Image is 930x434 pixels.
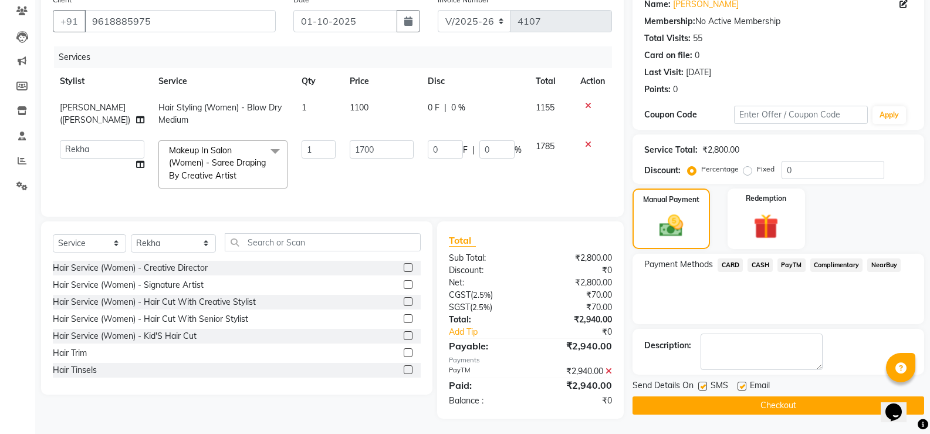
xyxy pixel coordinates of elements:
div: Hair Service (Women) - Signature Artist [53,279,204,291]
div: Payments [449,355,612,365]
label: Fixed [757,164,775,174]
input: Enter Offer / Coupon Code [734,106,868,124]
span: PayTM [777,258,806,272]
span: 1 [302,102,306,113]
div: Total Visits: [644,32,691,45]
div: No Active Membership [644,15,912,28]
div: [DATE] [686,66,711,79]
span: [PERSON_NAME] ([PERSON_NAME]) [60,102,130,125]
div: ₹2,800.00 [530,277,621,289]
span: Payment Methods [644,258,713,271]
span: | [472,144,475,156]
span: 2.5% [472,302,490,312]
div: Hair Trim [53,347,87,359]
span: | [444,102,447,114]
span: CASH [748,258,773,272]
div: Card on file: [644,49,692,62]
span: 1155 [536,102,554,113]
th: Qty [295,68,343,95]
span: Total [449,234,476,247]
label: Redemption [746,193,786,204]
div: Net: [440,277,530,289]
span: F [463,144,468,156]
div: 0 [673,83,678,96]
div: Balance : [440,395,530,407]
div: 55 [693,32,702,45]
div: Hair Service (Women) - Kid'S Hair Cut [53,330,197,342]
span: Email [750,379,770,394]
div: ₹0 [530,264,621,277]
iframe: chat widget [881,387,918,422]
span: Send Details On [633,379,694,394]
div: Hair Service (Women) - Hair Cut With Senior Stylist [53,313,248,325]
span: % [515,144,522,156]
label: Manual Payment [643,194,699,205]
div: Payable: [440,339,530,353]
div: Points: [644,83,671,96]
div: ( ) [440,289,530,301]
div: Paid: [440,378,530,392]
button: Apply [872,106,906,124]
th: Action [573,68,612,95]
label: Percentage [701,164,739,174]
img: _cash.svg [652,212,691,240]
span: 0 % [451,102,465,114]
div: ₹0 [546,326,621,338]
div: ₹2,800.00 [530,252,621,264]
div: Description: [644,339,691,352]
span: CARD [718,258,743,272]
th: Price [343,68,421,95]
span: 1785 [536,141,554,152]
span: SMS [711,379,728,394]
div: Membership: [644,15,695,28]
div: Service Total: [644,144,698,156]
a: x [236,170,242,181]
div: ₹70.00 [530,301,621,314]
div: Sub Total: [440,252,530,264]
span: 2.5% [473,290,491,300]
div: 0 [695,49,699,62]
div: Services [54,46,621,68]
div: Coupon Code [644,109,733,121]
div: Discount: [440,264,530,277]
th: Total [529,68,573,95]
div: Total: [440,314,530,326]
span: CGST [449,290,471,300]
div: ₹70.00 [530,289,621,301]
span: 1100 [350,102,368,113]
div: ₹2,940.00 [530,314,621,326]
a: Add Tip [440,326,546,338]
th: Disc [421,68,529,95]
div: ₹2,940.00 [530,365,621,378]
div: Hair Tinsels [53,364,97,376]
button: +91 [53,10,86,32]
th: Service [151,68,295,95]
th: Stylist [53,68,151,95]
div: Last Visit: [644,66,684,79]
div: Discount: [644,164,681,177]
span: Hair Styling (Women) - Blow Dry Medium [158,102,282,125]
div: Hair Service (Women) - Hair Cut With Creative Stylist [53,296,256,308]
div: ₹2,800.00 [702,144,739,156]
div: ₹2,940.00 [530,378,621,392]
div: Hair Service (Women) - Creative Director [53,262,208,274]
div: PayTM [440,365,530,378]
div: ₹2,940.00 [530,339,621,353]
span: Makeup In Salon (Women) - Saree Draping By Creative Artist [169,145,266,181]
input: Search or Scan [225,233,421,251]
span: Complimentary [810,258,863,272]
div: ( ) [440,301,530,314]
span: 0 F [428,102,439,114]
span: NearBuy [867,258,901,272]
div: ₹0 [530,395,621,407]
img: _gift.svg [746,211,786,242]
input: Search by Name/Mobile/Email/Code [84,10,276,32]
button: Checkout [633,396,924,415]
span: SGST [449,302,470,312]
